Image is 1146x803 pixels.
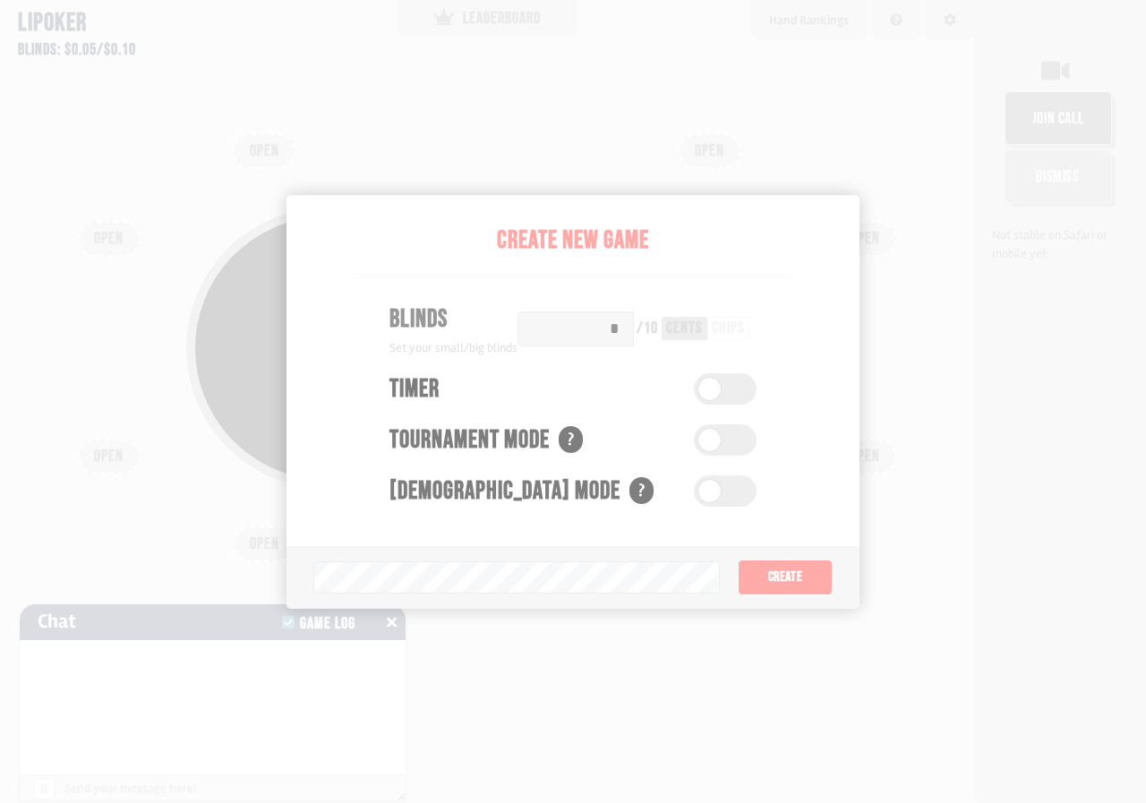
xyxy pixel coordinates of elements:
[433,9,541,27] div: LEADERBOARD
[458,536,517,552] div: OPEN
[680,536,740,552] div: OPEN
[414,322,561,373] button: COPY GAME LINK
[1005,91,1112,145] button: join call
[420,286,554,313] div: Pot: $0.00
[235,536,294,552] div: OPEN
[588,775,629,790] a: Patreon
[452,338,544,357] span: COPY GAME LINK
[680,143,740,159] div: OPEN
[983,226,1137,263] div: Not stable on Safari or mobile yet.
[516,773,631,792] div: Support us on !
[769,11,849,30] div: Hand Rankings
[80,448,139,465] div: OPEN
[835,448,894,465] div: OPEN
[235,143,294,159] div: OPEN
[1005,149,1112,203] button: Dismiss
[293,616,362,632] div: Game Log
[835,231,894,247] div: OPEN
[80,231,139,247] div: OPEN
